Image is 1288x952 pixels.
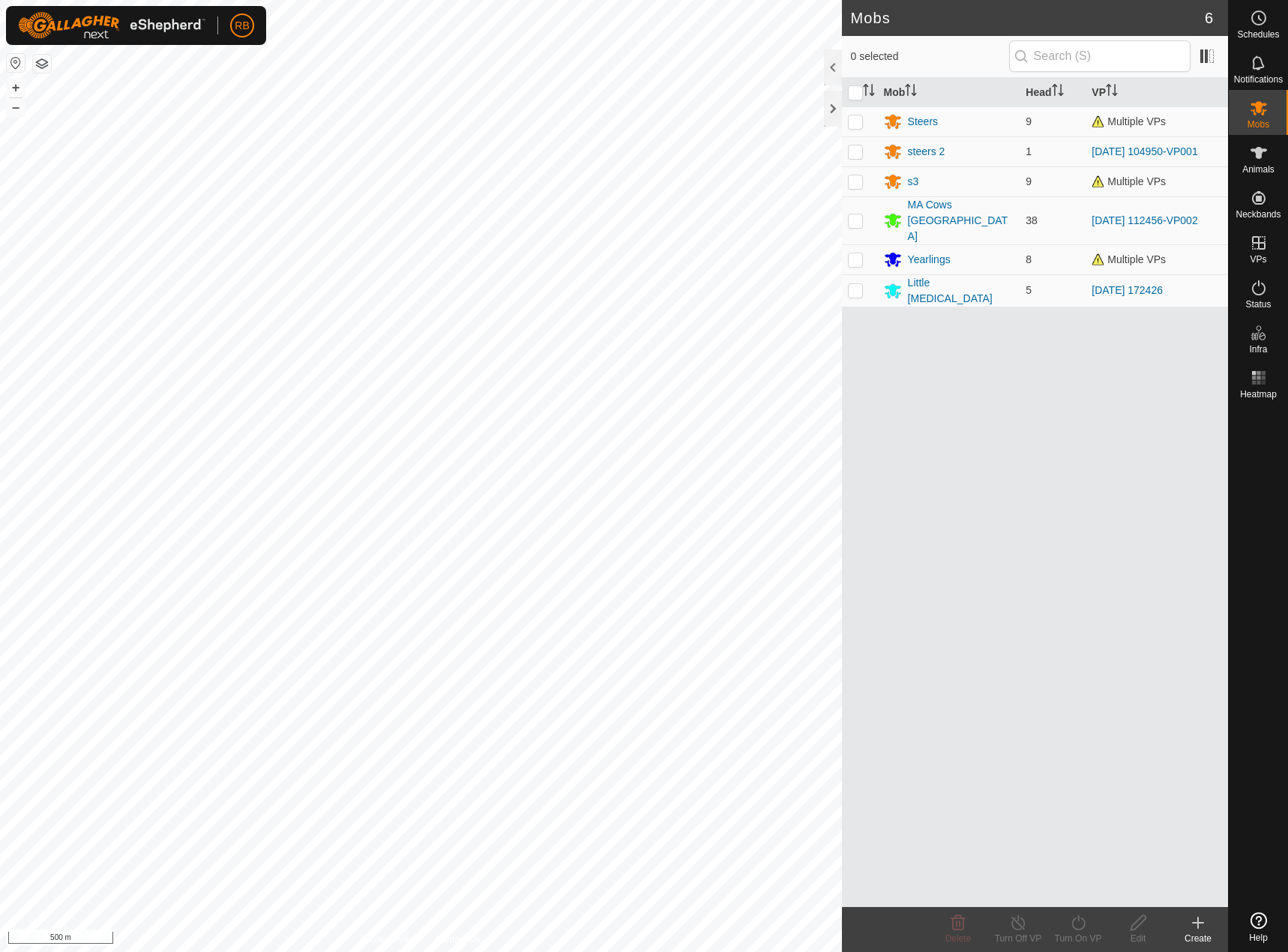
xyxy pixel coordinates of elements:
[908,275,1014,307] div: Little [MEDICAL_DATA]
[235,18,249,34] span: RB
[908,174,919,190] div: s3
[1009,40,1191,72] input: Search (S)
[1092,175,1166,187] span: Multiple VPs
[7,54,25,72] button: Reset Map
[1026,145,1032,157] span: 1
[1026,214,1038,226] span: 38
[1205,7,1213,29] span: 6
[908,197,1014,244] div: MA Cows [GEOGRAPHIC_DATA]
[945,933,972,944] span: Delete
[361,933,418,946] a: Privacy Policy
[851,49,1009,64] span: 0 selected
[1237,30,1279,39] span: Schedules
[1026,284,1032,296] span: 5
[1249,345,1267,354] span: Infra
[988,932,1048,945] div: Turn Off VP
[436,933,480,946] a: Contact Us
[1092,253,1166,265] span: Multiple VPs
[1092,145,1197,157] a: [DATE] 104950-VP001
[908,252,951,268] div: Yearlings
[1106,86,1118,98] p-sorticon: Activate to sort
[878,78,1020,107] th: Mob
[1168,932,1228,945] div: Create
[905,86,917,98] p-sorticon: Activate to sort
[1249,933,1268,942] span: Help
[1020,78,1086,107] th: Head
[1092,115,1166,127] span: Multiple VPs
[1052,86,1064,98] p-sorticon: Activate to sort
[1048,932,1108,945] div: Turn On VP
[1248,120,1269,129] span: Mobs
[1242,165,1275,174] span: Animals
[1236,210,1281,219] span: Neckbands
[1240,390,1277,399] span: Heatmap
[1092,214,1197,226] a: [DATE] 112456-VP002
[1092,284,1163,296] a: [DATE] 172426
[33,55,51,73] button: Map Layers
[1108,932,1168,945] div: Edit
[18,12,205,39] img: Gallagher Logo
[1026,175,1032,187] span: 9
[863,86,875,98] p-sorticon: Activate to sort
[908,114,938,130] div: Steers
[1245,300,1271,309] span: Status
[1086,78,1228,107] th: VP
[1229,906,1288,948] a: Help
[908,144,945,160] div: steers 2
[851,9,1205,27] h2: Mobs
[1234,75,1283,84] span: Notifications
[1026,253,1032,265] span: 8
[1026,115,1032,127] span: 9
[7,98,25,116] button: –
[1250,255,1266,264] span: VPs
[7,79,25,97] button: +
